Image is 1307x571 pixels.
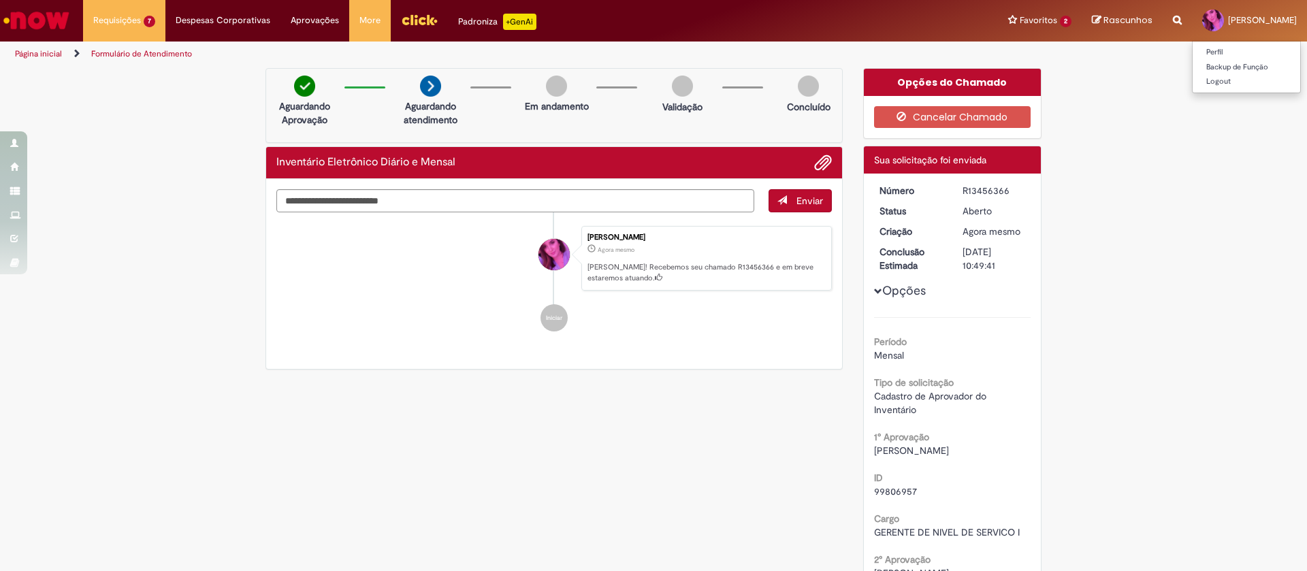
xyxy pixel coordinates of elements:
[869,204,953,218] dt: Status
[1228,14,1297,26] span: [PERSON_NAME]
[1092,14,1152,27] a: Rascunhos
[662,100,703,114] p: Validação
[598,246,634,254] span: Agora mesmo
[1193,74,1300,89] a: Logout
[546,76,567,97] img: img-circle-grey.png
[1103,14,1152,27] span: Rascunhos
[598,246,634,254] time: 28/08/2025 09:49:37
[874,390,989,416] span: Cadastro de Aprovador do Inventário
[874,485,917,497] span: 99806957
[869,184,953,197] dt: Número
[963,245,1026,272] div: [DATE] 10:49:41
[874,336,907,348] b: Período
[276,212,832,346] ul: Histórico de tíquete
[587,262,824,283] p: [PERSON_NAME]! Recebemos seu chamado R13456366 e em breve estaremos atuando.
[291,14,339,27] span: Aprovações
[525,99,589,113] p: Em andamento
[874,154,986,166] span: Sua solicitação foi enviada
[294,76,315,97] img: check-circle-green.png
[1,7,71,34] img: ServiceNow
[769,189,832,212] button: Enviar
[276,189,754,212] textarea: Digite sua mensagem aqui...
[874,526,1020,538] span: GERENTE DE NIVEL DE SERVICO I
[963,225,1026,238] div: 28/08/2025 09:49:37
[869,245,953,272] dt: Conclusão Estimada
[963,184,1026,197] div: R13456366
[869,225,953,238] dt: Criação
[963,225,1020,238] span: Agora mesmo
[503,14,536,30] p: +GenAi
[1193,45,1300,60] a: Perfil
[874,376,954,389] b: Tipo de solicitação
[1020,14,1057,27] span: Favoritos
[398,99,464,127] p: Aguardando atendimento
[874,444,949,457] span: [PERSON_NAME]
[401,10,438,30] img: click_logo_yellow_360x200.png
[144,16,155,27] span: 7
[874,512,899,525] b: Cargo
[538,239,570,270] div: Lizandra Henriques Silva
[796,195,823,207] span: Enviar
[874,349,904,361] span: Mensal
[1060,16,1071,27] span: 2
[176,14,270,27] span: Despesas Corporativas
[15,48,62,59] a: Página inicial
[963,204,1026,218] div: Aberto
[874,553,931,566] b: 2° Aprovação
[672,76,693,97] img: img-circle-grey.png
[587,233,824,242] div: [PERSON_NAME]
[458,14,536,30] div: Padroniza
[359,14,381,27] span: More
[10,42,861,67] ul: Trilhas de página
[814,154,832,172] button: Adicionar anexos
[874,106,1031,128] button: Cancelar Chamado
[874,431,929,443] b: 1° Aprovação
[276,226,832,291] li: Lizandra Henriques Silva
[91,48,192,59] a: Formulário de Atendimento
[272,99,338,127] p: Aguardando Aprovação
[798,76,819,97] img: img-circle-grey.png
[420,76,441,97] img: arrow-next.png
[787,100,830,114] p: Concluído
[93,14,141,27] span: Requisições
[276,157,455,169] h2: Inventário Eletrônico Diário e Mensal Histórico de tíquete
[1193,60,1300,75] a: Backup de Função
[864,69,1042,96] div: Opções do Chamado
[874,472,883,484] b: ID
